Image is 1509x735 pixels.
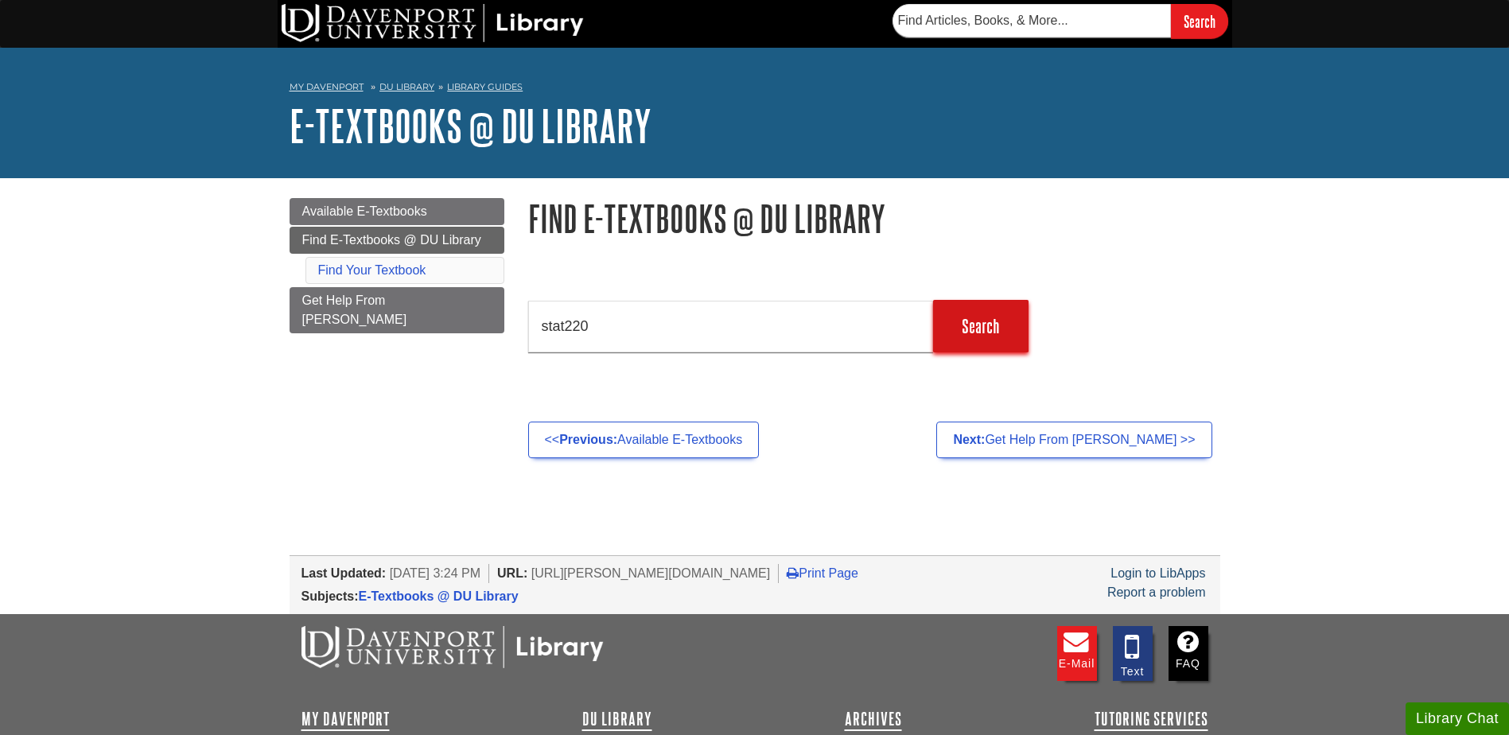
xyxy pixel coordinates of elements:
[359,589,519,603] a: E-Textbooks @ DU Library
[447,81,523,92] a: Library Guides
[1107,585,1206,599] a: Report a problem
[953,433,985,446] strong: Next:
[1057,626,1097,681] a: E-mail
[893,4,1171,37] input: Find Articles, Books, & More...
[1406,702,1509,735] button: Library Chat
[290,227,504,254] a: Find E-Textbooks @ DU Library
[528,422,760,458] a: <<Previous:Available E-Textbooks
[531,566,771,580] span: [URL][PERSON_NAME][DOMAIN_NAME]
[528,198,1220,239] h1: Find E-Textbooks @ DU Library
[559,433,617,446] strong: Previous:
[845,710,902,729] a: Archives
[290,198,504,333] div: Guide Page Menu
[290,101,651,150] a: E-Textbooks @ DU Library
[1113,626,1153,681] a: Text
[497,566,527,580] span: URL:
[1095,710,1208,729] a: Tutoring Services
[936,422,1211,458] a: Next:Get Help From [PERSON_NAME] >>
[302,233,481,247] span: Find E-Textbooks @ DU Library
[1169,626,1208,681] a: FAQ
[787,566,858,580] a: Print Page
[893,4,1228,38] form: Searches DU Library's articles, books, and more
[582,710,652,729] a: DU Library
[301,710,390,729] a: My Davenport
[282,4,584,42] img: DU Library
[390,566,480,580] span: [DATE] 3:24 PM
[302,204,427,218] span: Available E-Textbooks
[1171,4,1228,38] input: Search
[302,294,407,326] span: Get Help From [PERSON_NAME]
[290,76,1220,102] nav: breadcrumb
[301,626,604,667] img: DU Libraries
[290,198,504,225] a: Available E-Textbooks
[318,263,426,277] a: Find Your Textbook
[301,566,387,580] span: Last Updated:
[301,589,359,603] span: Subjects:
[290,287,504,333] a: Get Help From [PERSON_NAME]
[1110,566,1205,580] a: Login to LibApps
[787,566,799,579] i: Print Page
[933,300,1029,352] input: Search
[528,301,933,352] input: Find Textbooks by ISBN, Title, Etc...
[290,80,364,94] a: My Davenport
[379,81,434,92] a: DU Library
